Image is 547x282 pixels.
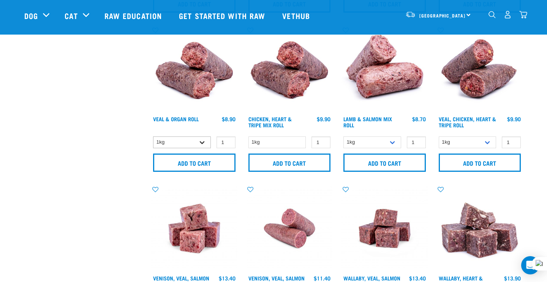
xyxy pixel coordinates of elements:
[153,154,236,172] input: Add to cart
[24,10,38,21] a: Dog
[247,185,333,272] img: Venison Veal Salmon Tripe 1651
[151,26,237,112] img: Veal Organ Mix Roll 01
[314,275,330,281] div: $11.40
[489,11,496,18] img: home-icon-1@2x.png
[275,0,319,31] a: Vethub
[504,11,512,19] img: user.png
[219,275,236,281] div: $13.40
[65,10,77,21] a: Cat
[247,26,333,112] img: Chicken Heart Tripe Roll 01
[248,117,292,126] a: Chicken, Heart & Tripe Mix Roll
[341,26,428,112] img: 1261 Lamb Salmon Roll 01
[405,11,416,18] img: van-moving.png
[341,185,428,272] img: Wallaby Veal Salmon Tripe 1642
[248,154,331,172] input: Add to cart
[222,116,236,122] div: $8.90
[171,0,275,31] a: Get started with Raw
[519,11,527,19] img: home-icon@2x.png
[317,116,330,122] div: $9.90
[153,117,199,120] a: Veal & Organ Roll
[504,275,521,281] div: $13.90
[521,256,539,274] div: Open Intercom Messenger
[217,136,236,148] input: 1
[97,0,171,31] a: Raw Education
[437,185,523,272] img: 1174 Wallaby Heart Tripe Mix 01
[407,136,426,148] input: 1
[343,117,392,126] a: Lamb & Salmon Mix Roll
[439,117,496,126] a: Veal, Chicken, Heart & Tripe Roll
[437,26,523,112] img: 1263 Chicken Organ Roll 02
[502,136,521,148] input: 1
[412,116,426,122] div: $8.70
[409,275,426,281] div: $13.40
[311,136,330,148] input: 1
[419,14,465,17] span: [GEOGRAPHIC_DATA]
[507,116,521,122] div: $9.90
[343,154,426,172] input: Add to cart
[151,185,237,272] img: Venison Veal Salmon Tripe 1621
[439,154,521,172] input: Add to cart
